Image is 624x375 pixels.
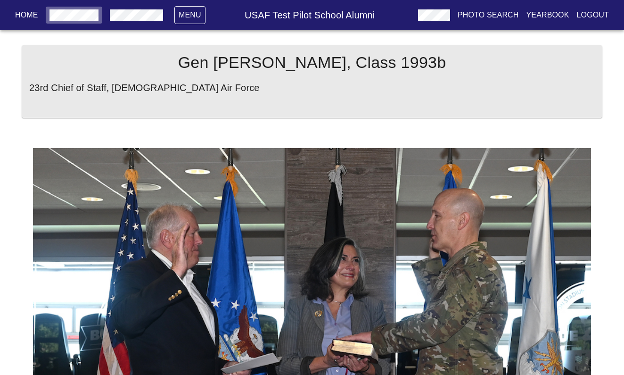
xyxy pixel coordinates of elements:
p: Menu [179,9,201,21]
button: Menu [174,6,205,24]
button: Logout [573,7,613,24]
p: Yearbook [526,9,569,21]
p: Home [15,9,38,21]
p: Logout [577,9,609,21]
p: Photo Search [458,9,519,21]
h6: 23rd Chief of Staff, [DEMOGRAPHIC_DATA] Air Force [29,80,260,95]
button: Yearbook [523,7,573,24]
h6: USAF Test Pilot School Alumni [205,8,414,23]
button: Photo Search [454,7,523,24]
h4: Gen [PERSON_NAME], Class 1993b [178,53,446,73]
button: Home [11,7,42,24]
